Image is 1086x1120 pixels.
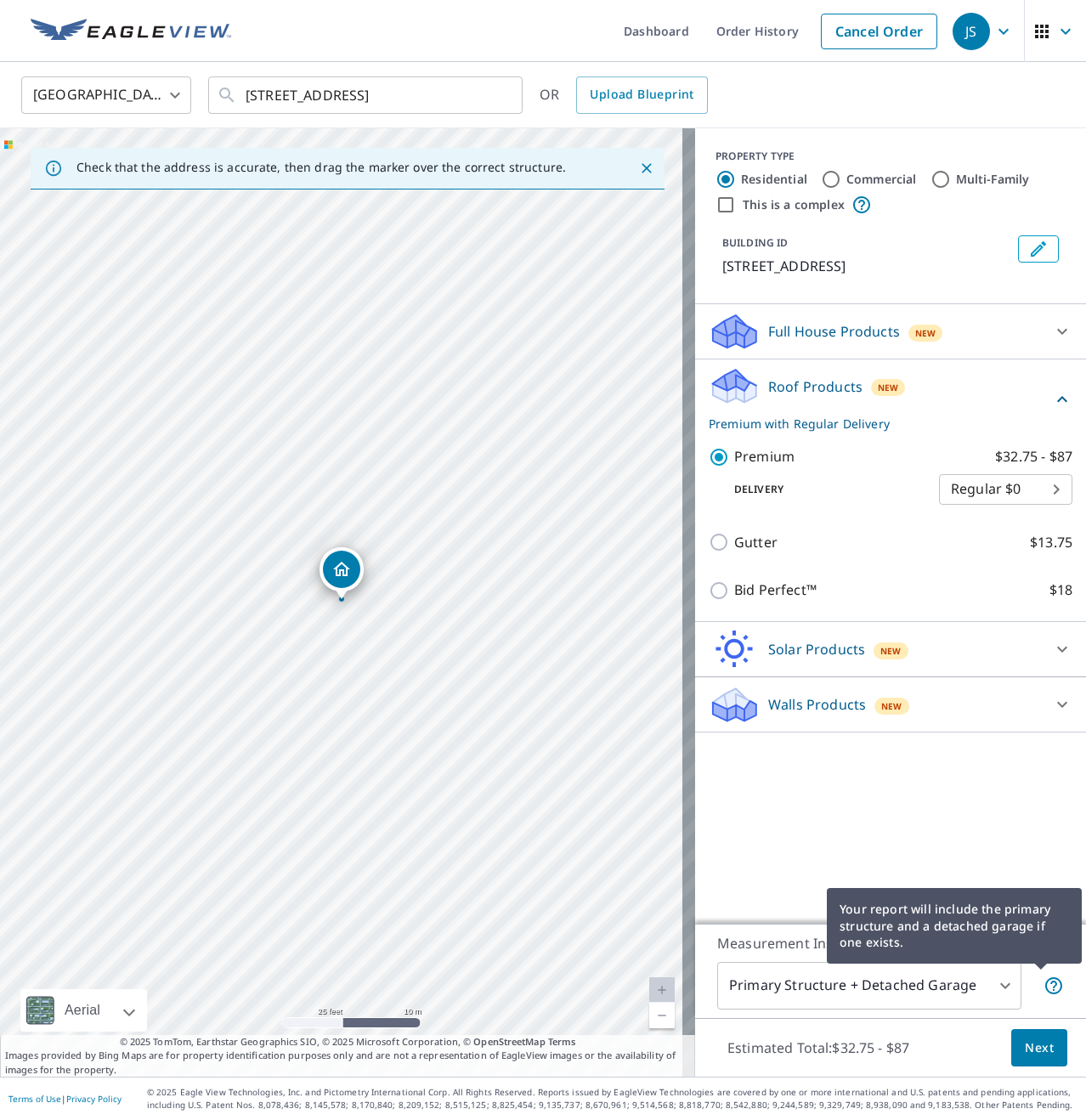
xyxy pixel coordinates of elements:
[320,547,364,600] div: Dropped pin, building 1, Residential property, 4221 S 6th St Milwaukee, WI 53221
[8,1094,122,1104] p: |
[709,311,1072,352] div: Full House ProductsNew
[714,1029,923,1066] p: Estimated Total: $32.75 - $87
[21,71,191,119] div: [GEOGRAPHIC_DATA]
[768,321,900,342] p: Full House Products
[540,76,708,114] div: OR
[548,1035,576,1048] a: Terms
[734,532,778,553] p: Gutter
[76,160,566,175] p: Check that the address is accurate, then drag the marker over the correct structure.
[709,629,1072,670] div: Solar ProductsNew
[716,149,1066,164] div: PROPERTY TYPE
[768,694,866,715] p: Walls Products
[709,366,1072,433] div: Roof ProductsNewPremium with Regular Delivery
[717,962,1021,1010] div: Primary Structure + Detached Garage
[741,171,807,188] label: Residential
[576,76,707,114] a: Upload Blueprint
[722,235,788,250] p: BUILDING ID
[939,466,1072,513] div: Regular $0
[649,1003,675,1028] a: Current Level 20, Zoom Out
[120,1035,576,1049] span: © 2025 TomTom, Earthstar Geographics SIO, © 2025 Microsoft Corporation, ©
[31,19,231,44] img: EV Logo
[821,14,937,49] a: Cancel Order
[827,888,1082,964] div: Your report will include the primary structure and a detached garage if one exists.
[743,196,845,213] label: This is a complex
[1030,532,1072,553] p: $13.75
[915,326,936,340] span: New
[147,1086,1078,1112] p: © 2025 Eagle View Technologies, Inc. and Pictometry International Corp. All Rights Reserved. Repo...
[1049,580,1072,601] p: $18
[722,256,1011,276] p: [STREET_ADDRESS]
[473,1035,545,1048] a: OpenStreetMap
[1025,1038,1054,1059] span: Next
[59,989,105,1032] div: Aerial
[1011,1029,1067,1067] button: Next
[709,415,1052,433] p: Premium with Regular Delivery
[590,84,693,105] span: Upload Blueprint
[768,376,863,397] p: Roof Products
[734,580,817,601] p: Bid Perfect™
[846,171,917,188] label: Commercial
[20,989,147,1032] div: Aerial
[880,644,902,658] span: New
[649,977,675,1003] a: Current Level 20, Zoom In Disabled
[995,446,1072,467] p: $32.75 - $87
[878,381,899,394] span: New
[768,639,865,659] p: Solar Products
[709,684,1072,725] div: Walls ProductsNew
[953,13,990,50] div: JS
[636,157,658,179] button: Close
[66,1093,122,1105] a: Privacy Policy
[246,71,488,119] input: Search by address or latitude-longitude
[717,933,1064,953] p: Measurement Instructions
[1018,235,1059,263] button: Edit building 1
[881,699,902,713] span: New
[734,446,795,467] p: Premium
[709,482,939,497] p: Delivery
[8,1093,61,1105] a: Terms of Use
[956,171,1030,188] label: Multi-Family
